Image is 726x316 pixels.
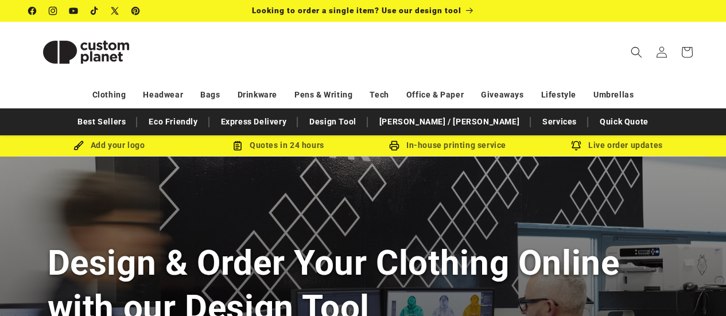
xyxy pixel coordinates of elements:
a: Clothing [92,85,126,105]
a: Design Tool [304,112,362,132]
a: Eco Friendly [143,112,203,132]
img: Order Updates Icon [232,141,243,151]
div: Quotes in 24 hours [194,138,363,153]
div: In-house printing service [363,138,533,153]
a: Services [537,112,583,132]
span: Looking to order a single item? Use our design tool [252,6,461,15]
a: Lifestyle [541,85,576,105]
a: Pens & Writing [294,85,352,105]
img: In-house printing [389,141,399,151]
a: Quick Quote [594,112,654,132]
a: Drinkware [238,85,277,105]
a: [PERSON_NAME] / [PERSON_NAME] [374,112,525,132]
a: Tech [370,85,389,105]
img: Brush Icon [73,141,84,151]
a: Bags [200,85,220,105]
summary: Search [624,40,649,65]
a: Express Delivery [215,112,293,132]
a: Best Sellers [72,112,131,132]
div: Add your logo [25,138,194,153]
img: Custom Planet [29,26,143,78]
a: Giveaways [481,85,523,105]
a: Headwear [143,85,183,105]
a: Custom Planet [25,22,148,82]
a: Umbrellas [593,85,634,105]
a: Office & Paper [406,85,464,105]
div: Live order updates [533,138,702,153]
img: Order updates [571,141,581,151]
